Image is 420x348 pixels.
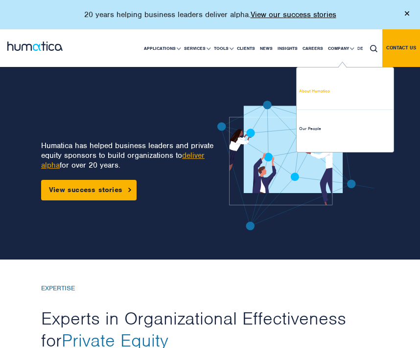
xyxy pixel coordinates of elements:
[182,30,211,67] a: Services
[355,30,365,67] a: DE
[84,10,336,20] p: 20 years helping business leaders deliver alpha.
[251,10,336,20] a: View our success stories
[7,42,63,51] img: logo
[357,45,363,51] span: DE
[41,284,379,293] h6: EXPERTISE
[41,180,137,200] a: View success stories
[211,30,234,67] a: Tools
[382,29,420,67] a: Contact us
[297,110,394,147] a: Our People
[41,141,217,170] p: Humatica has helped business leaders and private equity sponsors to build organizations to for ov...
[234,30,257,67] a: Clients
[41,151,205,170] a: deliver alpha
[300,30,326,67] a: Careers
[275,30,300,67] a: Insights
[370,45,377,52] img: search_icon
[141,30,182,67] a: Applications
[257,30,275,67] a: News
[217,101,379,230] img: banner1
[297,72,394,110] a: About Humatica
[128,188,131,192] img: arrowicon
[326,30,355,67] a: Company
